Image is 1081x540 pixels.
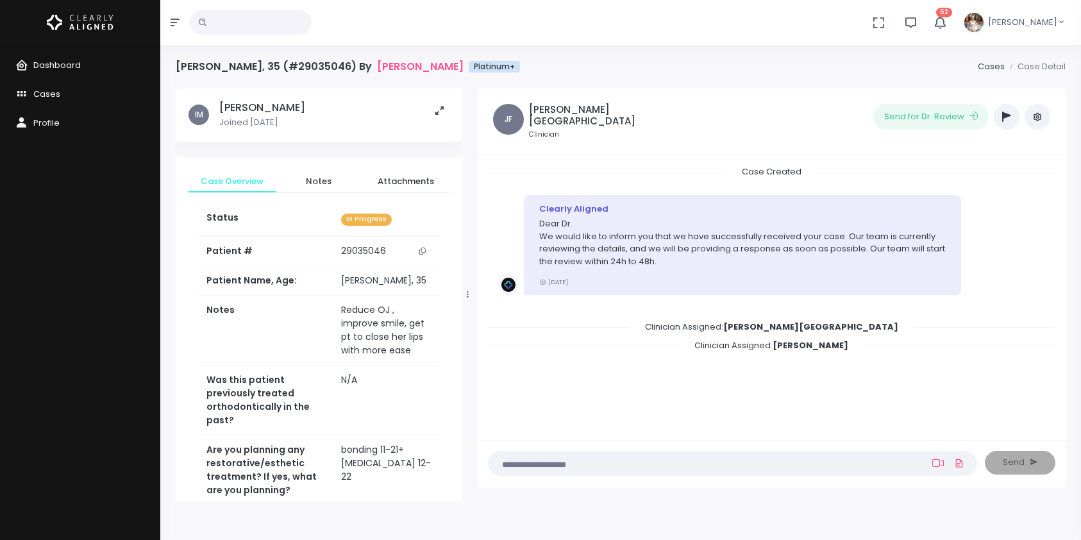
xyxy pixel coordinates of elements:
[219,116,305,129] p: Joined [DATE]
[488,165,1055,427] div: scrollable content
[176,60,520,72] h4: [PERSON_NAME], 35 (#29035046) By
[333,296,439,366] td: Reduce OJ , improve smile, get pt to close her lips with more ease
[723,321,898,333] b: [PERSON_NAME][GEOGRAPHIC_DATA]
[333,435,439,505] td: bonding 11-21+ [MEDICAL_DATA] 12-22
[189,105,209,125] span: IM
[33,59,81,71] span: Dashboard
[873,104,989,130] button: Send for Dr. Review
[219,101,305,114] h5: [PERSON_NAME]
[529,104,669,127] h5: [PERSON_NAME][GEOGRAPHIC_DATA]
[469,61,520,72] span: Platinum+
[962,11,985,34] img: Header Avatar
[33,88,60,100] span: Cases
[539,203,946,215] div: Clearly Aligned
[341,214,392,226] span: In Progress
[377,60,464,72] a: [PERSON_NAME]
[1005,60,1066,73] li: Case Detail
[978,60,1005,72] a: Cases
[199,236,333,266] th: Patient #
[539,217,946,267] p: Dear Dr. We would like to inform you that we have successfully received your case. Our team is cu...
[333,366,439,435] td: N/A
[333,237,439,266] td: 29035046
[333,266,439,296] td: [PERSON_NAME], 35
[529,130,669,140] small: Clinician
[773,339,848,351] b: [PERSON_NAME]
[199,435,333,505] th: Are you planning any restorative/esthetic treatment? If yes, what are you planning?
[951,451,967,475] a: Add Files
[936,8,952,17] span: 62
[199,175,265,188] span: Case Overview
[47,9,113,36] img: Logo Horizontal
[286,175,353,188] span: Notes
[930,458,946,468] a: Add Loom Video
[199,266,333,296] th: Patient Name, Age:
[176,89,462,502] div: scrollable content
[630,317,914,337] span: Clinician Assigned:
[199,203,333,236] th: Status
[988,16,1057,29] span: [PERSON_NAME]
[679,335,864,355] span: Clinician Assigned:
[199,296,333,366] th: Notes
[539,278,568,286] small: [DATE]
[33,117,60,129] span: Profile
[199,366,333,435] th: Was this patient previously treated orthodontically in the past?
[726,162,817,181] span: Case Created
[373,175,439,188] span: Attachments
[493,104,524,135] span: JF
